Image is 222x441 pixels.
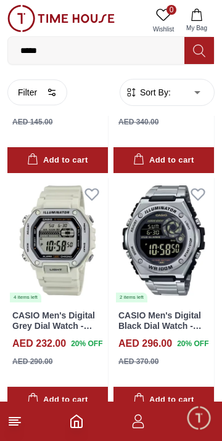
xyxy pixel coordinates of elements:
button: Add to cart [113,387,214,413]
button: My Bag [179,5,215,36]
a: Home [69,414,84,429]
a: CASIO Men's Digital Grey Dial Watch - MWD-110H-8AVDF [12,310,95,341]
img: CASIO Men's Digital Black Dial Watch - MWD-100HD-1BVDF [113,178,214,303]
a: CASIO Men's Digital Black Dial Watch - MWD-100HD-1BVDF2 items left [113,178,214,303]
div: Add to cart [27,153,88,168]
div: Add to cart [133,153,194,168]
h4: AED 232.00 [12,336,66,351]
a: CASIO Men's Digital Grey Dial Watch - MWD-110H-8AVDF4 items left [7,178,108,303]
span: My Bag [181,23,212,33]
button: Filter [7,79,67,105]
span: 20 % OFF [71,338,102,349]
img: ... [7,5,115,32]
span: Sort By: [138,86,171,99]
div: 2 items left [116,293,147,302]
button: Add to cart [7,387,108,413]
img: CASIO Men's Digital Grey Dial Watch - MWD-110H-8AVDF [7,178,108,303]
div: AED 290.00 [12,356,52,367]
button: Add to cart [113,147,214,174]
span: 20 % OFF [177,338,208,349]
button: Sort By: [125,86,171,99]
h4: AED 296.00 [118,336,172,351]
a: CASIO Men's Digital Black Dial Watch - MWD-100HD-1BVDF [118,310,202,341]
div: Chat Widget [186,405,213,432]
button: Add to cart [7,147,108,174]
span: 0 [166,5,176,15]
div: AED 340.00 [118,116,158,127]
div: Add to cart [27,393,88,407]
span: Wishlist [148,25,179,34]
div: Add to cart [133,393,194,407]
div: AED 370.00 [118,356,158,367]
a: 0Wishlist [148,5,179,36]
div: 4 items left [10,293,41,302]
div: AED 145.00 [12,116,52,127]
